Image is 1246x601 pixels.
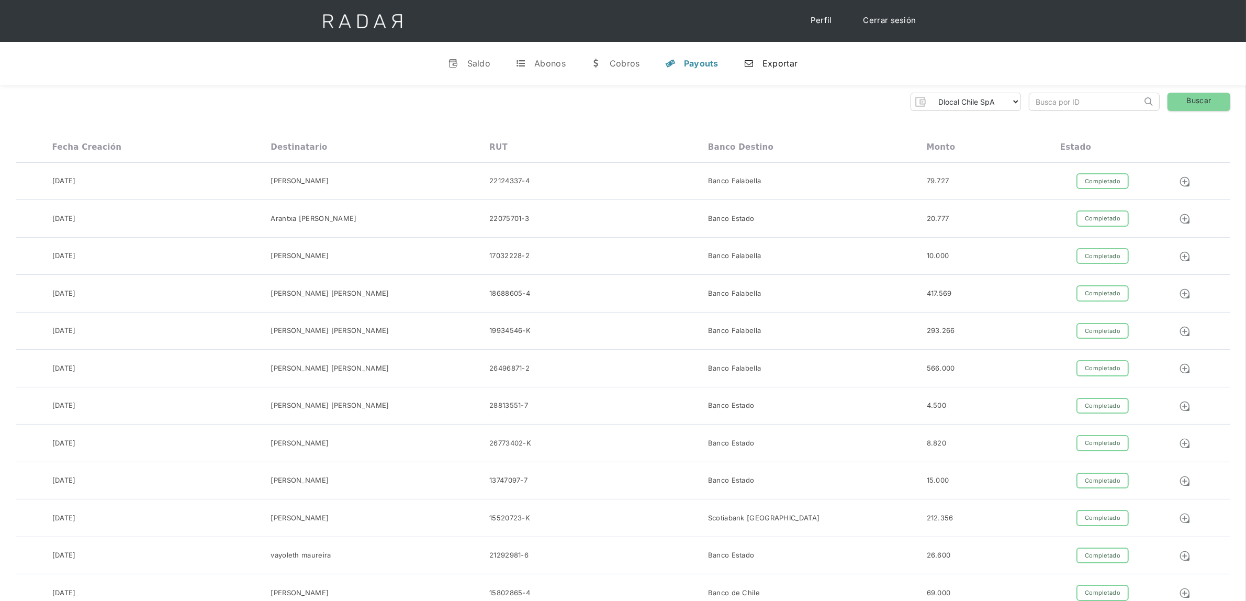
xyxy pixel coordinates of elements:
div: n [744,58,754,69]
div: 20.777 [927,214,949,224]
img: Detalle [1179,213,1191,225]
div: Scotiabank [GEOGRAPHIC_DATA] [708,513,820,524]
div: Completado [1076,210,1129,227]
div: 212.356 [927,513,953,524]
div: Completado [1076,323,1129,339]
div: Estado [1060,142,1091,152]
div: Cobros [610,58,640,69]
div: Completado [1076,248,1129,264]
div: [DATE] [52,288,76,299]
div: Banco Estado [708,475,755,486]
div: [DATE] [52,438,76,449]
div: Monto [927,142,956,152]
div: 15802865-4 [489,588,530,598]
div: Banco Estado [708,550,755,561]
div: Exportar [762,58,798,69]
div: [DATE] [52,475,76,486]
img: Detalle [1179,475,1191,487]
div: Banco Estado [708,400,755,411]
div: Completado [1076,285,1129,302]
div: [DATE] [52,400,76,411]
a: Cerrar sesión [853,10,927,31]
div: 15.000 [927,475,949,486]
div: [DATE] [52,363,76,374]
div: v [448,58,459,69]
img: Detalle [1179,251,1191,262]
div: Payouts [684,58,719,69]
div: Completado [1076,360,1129,376]
img: Detalle [1179,176,1191,187]
img: Detalle [1179,400,1191,412]
div: y [665,58,676,69]
div: 79.727 [927,176,949,186]
div: Completado [1076,173,1129,190]
img: Detalle [1179,363,1191,374]
div: Banco Falabella [708,251,761,261]
div: 417.569 [927,288,952,299]
img: Detalle [1179,326,1191,337]
div: 17032228-2 [489,251,530,261]
a: Buscar [1168,93,1230,111]
div: Banco Falabella [708,176,761,186]
div: 22124337-4 [489,176,530,186]
div: Banco Falabella [708,326,761,336]
div: Completado [1076,398,1129,414]
div: 19934546-K [489,326,531,336]
img: Detalle [1179,550,1191,562]
img: Detalle [1179,288,1191,299]
img: Detalle [1179,587,1191,599]
form: Form [911,93,1021,111]
div: [DATE] [52,513,76,524]
div: [PERSON_NAME] [271,588,329,598]
div: 15520723-K [489,513,530,524]
div: 566.000 [927,363,955,374]
div: 4.500 [927,400,947,411]
div: Completado [1076,548,1129,564]
div: Abonos [534,58,566,69]
div: [DATE] [52,214,76,224]
div: 26.600 [927,550,951,561]
div: Completado [1076,473,1129,489]
div: [PERSON_NAME] [271,475,329,486]
div: [DATE] [52,550,76,561]
div: [PERSON_NAME] [PERSON_NAME] [271,400,389,411]
div: Saldo [467,58,491,69]
div: [DATE] [52,176,76,186]
div: Banco de Chile [708,588,760,598]
div: 28813551-7 [489,400,528,411]
div: Banco Estado [708,438,755,449]
div: Completado [1076,510,1129,526]
div: [DATE] [52,588,76,598]
input: Busca por ID [1029,93,1142,110]
div: 18688605-4 [489,288,530,299]
div: 26496871-2 [489,363,530,374]
div: [PERSON_NAME] [PERSON_NAME] [271,288,389,299]
div: 69.000 [927,588,951,598]
div: [PERSON_NAME] [271,251,329,261]
div: Banco Falabella [708,288,761,299]
div: vayoleth maureira [271,550,331,561]
div: 293.266 [927,326,955,336]
div: 8.820 [927,438,947,449]
a: Perfil [800,10,843,31]
div: [PERSON_NAME] [PERSON_NAME] [271,326,389,336]
div: Banco Falabella [708,363,761,374]
div: t [515,58,526,69]
div: [DATE] [52,251,76,261]
div: [DATE] [52,326,76,336]
div: RUT [489,142,508,152]
div: 13747097-7 [489,475,527,486]
div: 26773402-K [489,438,531,449]
div: 22075701-3 [489,214,529,224]
div: Banco destino [708,142,773,152]
div: Completado [1076,585,1129,601]
div: 10.000 [927,251,949,261]
div: Destinatario [271,142,327,152]
img: Detalle [1179,513,1191,524]
div: [PERSON_NAME] [271,176,329,186]
div: w [591,58,601,69]
div: Fecha creación [52,142,122,152]
div: 21292981-6 [489,550,529,561]
div: [PERSON_NAME] [PERSON_NAME] [271,363,389,374]
img: Detalle [1179,438,1191,449]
